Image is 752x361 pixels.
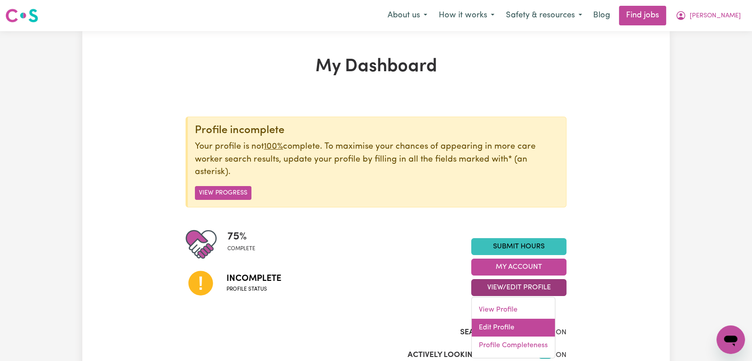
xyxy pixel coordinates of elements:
span: 75 % [227,229,255,245]
a: Careseekers logo [5,5,38,26]
span: complete [227,245,255,253]
button: My Account [471,259,566,276]
img: Careseekers logo [5,8,38,24]
a: Find jobs [619,6,666,25]
button: About us [382,6,433,25]
span: ON [556,352,566,359]
span: [PERSON_NAME] [690,11,741,21]
span: Incomplete [226,272,281,285]
label: Actively Looking for Clients [408,349,527,361]
u: 100% [264,142,283,151]
a: Submit Hours [471,238,566,255]
div: Profile completeness: 75% [227,229,263,260]
div: Profile incomplete [195,124,559,137]
button: Safety & resources [500,6,588,25]
a: Profile Completeness [472,337,555,354]
span: ON [556,329,566,336]
span: Profile status [226,285,281,293]
a: Blog [588,6,615,25]
button: My Account [670,6,747,25]
button: How it works [433,6,500,25]
label: Search Visibility [460,327,527,338]
iframe: Button to launch messaging window [716,325,745,354]
h1: My Dashboard [186,56,566,77]
button: View/Edit Profile [471,279,566,296]
button: View Progress [195,186,251,200]
a: View Profile [472,301,555,319]
a: Edit Profile [472,319,555,337]
p: Your profile is not complete. To maximise your chances of appearing in more care worker search re... [195,141,559,179]
div: View/Edit Profile [471,297,555,358]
